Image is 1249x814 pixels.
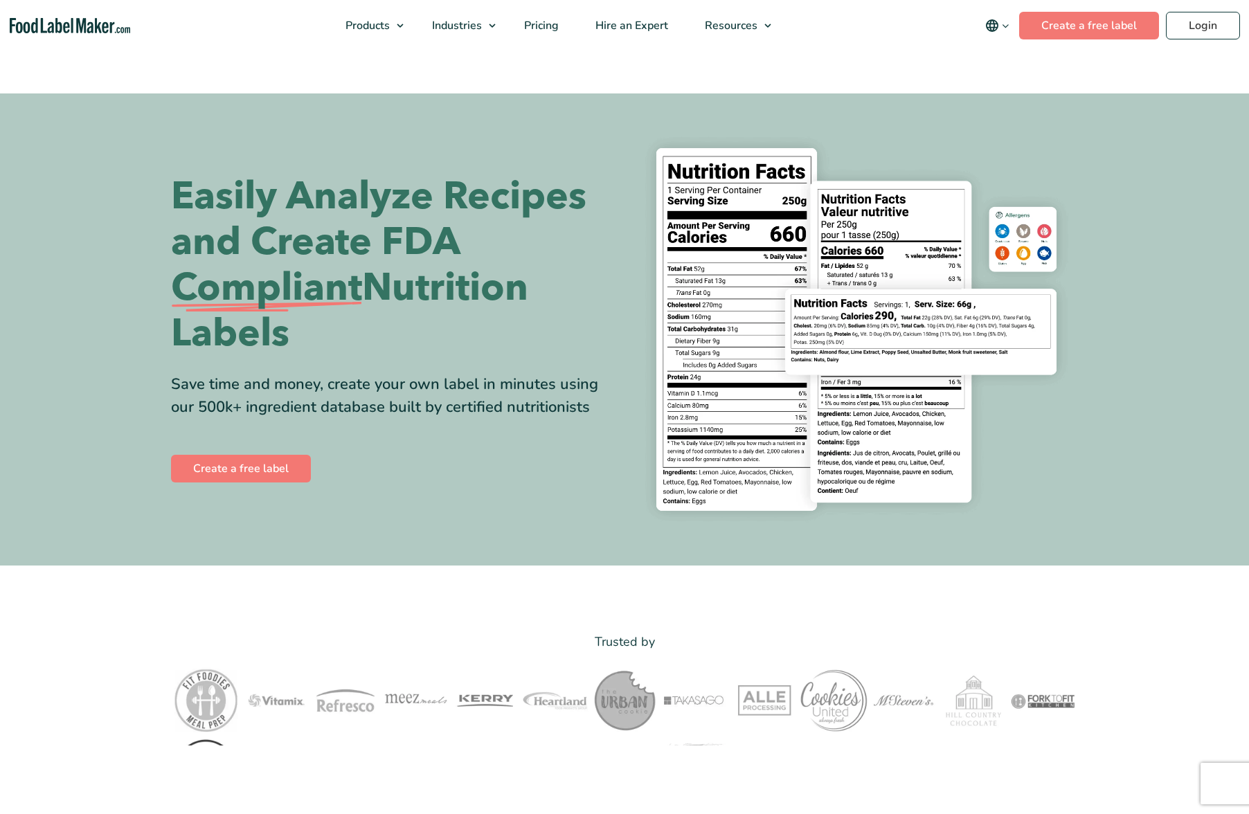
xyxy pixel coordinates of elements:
span: Pricing [520,18,560,33]
span: Compliant [171,265,362,311]
p: Trusted by [171,632,1078,652]
a: Create a free label [171,455,311,482]
span: Hire an Expert [591,18,670,33]
a: Create a free label [1019,12,1159,39]
span: Industries [428,18,483,33]
span: Products [341,18,391,33]
h1: Easily Analyze Recipes and Create FDA Nutrition Labels [171,174,614,356]
span: Resources [701,18,759,33]
div: Save time and money, create your own label in minutes using our 500k+ ingredient database built b... [171,373,614,419]
a: Login [1166,12,1240,39]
